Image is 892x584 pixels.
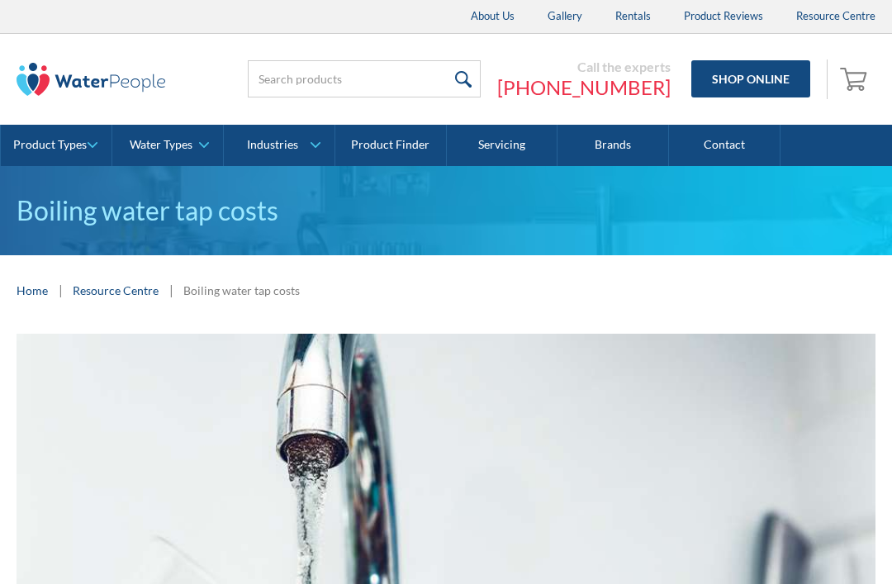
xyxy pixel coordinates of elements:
[167,280,175,300] div: |
[17,282,48,299] a: Home
[248,60,481,97] input: Search products
[836,59,875,99] a: Open cart containing items
[669,125,780,166] a: Contact
[691,60,810,97] a: Shop Online
[17,63,165,96] img: The Water People
[130,138,192,152] div: Water Types
[335,125,447,166] a: Product Finder
[1,125,111,166] a: Product Types
[497,59,671,75] div: Call the experts
[224,125,334,166] a: Industries
[13,138,87,152] div: Product Types
[447,125,558,166] a: Servicing
[183,282,300,299] div: Boiling water tap costs
[840,65,871,92] img: shopping cart
[247,138,298,152] div: Industries
[112,125,223,166] a: Water Types
[56,280,64,300] div: |
[17,191,875,230] h1: Boiling water tap costs
[73,282,159,299] a: Resource Centre
[557,125,669,166] a: Brands
[497,75,671,100] a: [PHONE_NUMBER]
